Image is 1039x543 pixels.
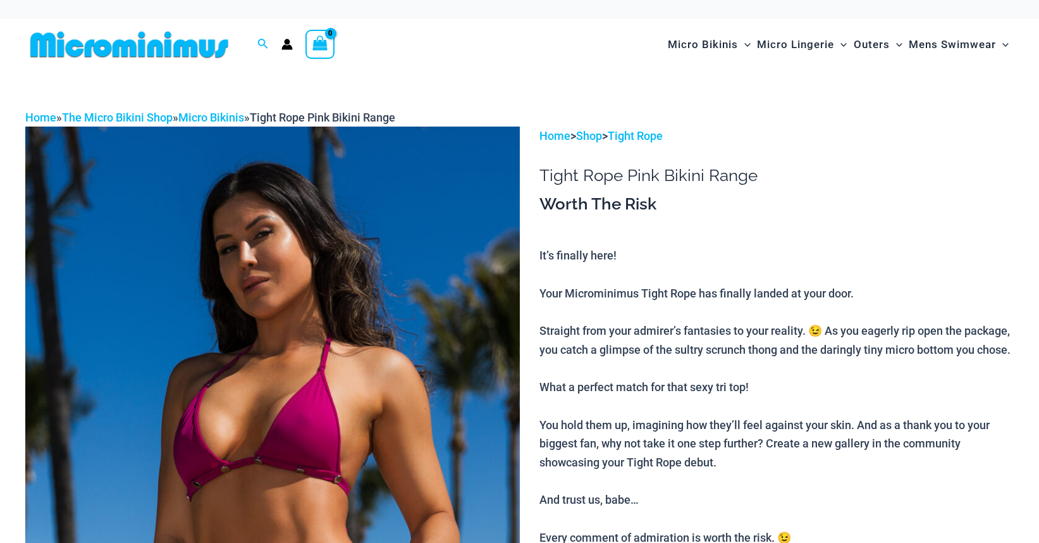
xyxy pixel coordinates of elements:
[539,129,570,142] a: Home
[890,28,902,61] span: Menu Toggle
[539,166,1014,185] h1: Tight Rope Pink Bikini Range
[665,25,754,64] a: Micro BikinisMenu ToggleMenu Toggle
[757,28,834,61] span: Micro Lingerie
[834,28,847,61] span: Menu Toggle
[851,25,906,64] a: OutersMenu ToggleMenu Toggle
[25,111,56,124] a: Home
[250,111,395,124] span: Tight Rope Pink Bikini Range
[539,194,1014,215] h3: Worth The Risk
[668,28,738,61] span: Micro Bikinis
[25,111,395,124] span: » » »
[738,28,751,61] span: Menu Toggle
[62,111,173,124] a: The Micro Bikini Shop
[178,111,244,124] a: Micro Bikinis
[305,30,335,59] a: View Shopping Cart, empty
[576,129,602,142] a: Shop
[663,23,1014,66] nav: Site Navigation
[854,28,890,61] span: Outers
[281,39,293,50] a: Account icon link
[909,28,996,61] span: Mens Swimwear
[25,30,233,59] img: MM SHOP LOGO FLAT
[996,28,1009,61] span: Menu Toggle
[754,25,850,64] a: Micro LingerieMenu ToggleMenu Toggle
[608,129,663,142] a: Tight Rope
[257,37,269,53] a: Search icon link
[539,127,1014,146] p: > >
[906,25,1012,64] a: Mens SwimwearMenu ToggleMenu Toggle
